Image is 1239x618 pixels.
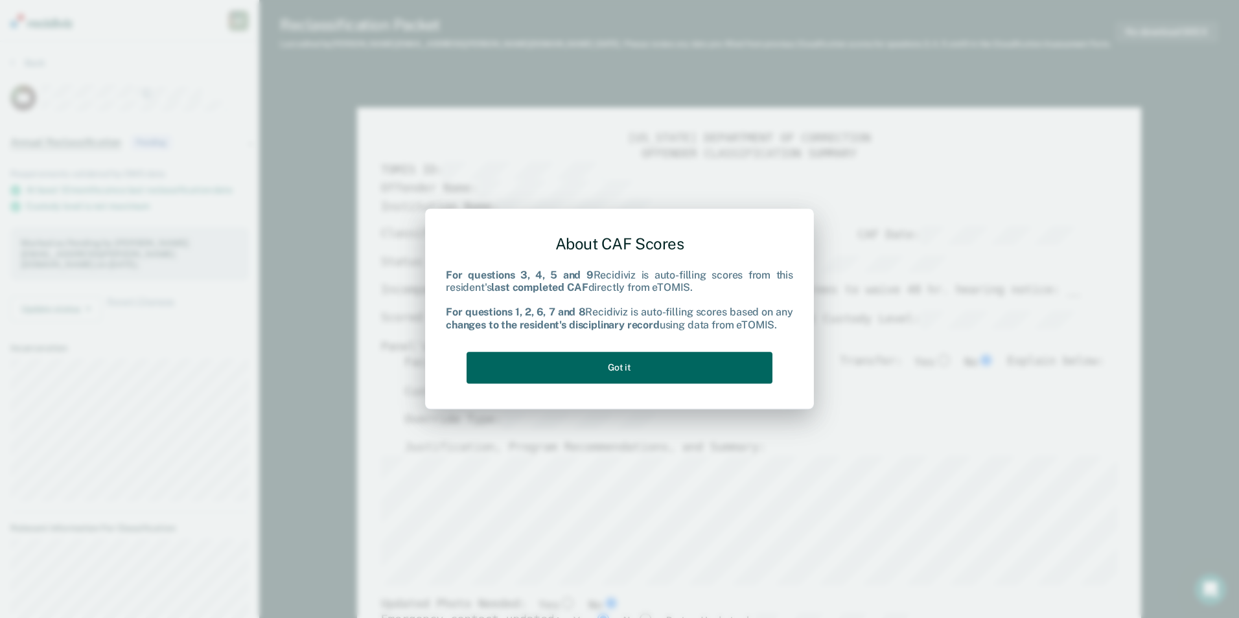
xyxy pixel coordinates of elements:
b: For questions 1, 2, 6, 7 and 8 [446,306,585,319]
b: For questions 3, 4, 5 and 9 [446,269,594,281]
button: Got it [467,352,772,383]
b: changes to the resident's disciplinary record [446,319,660,331]
div: Recidiviz is auto-filling scores from this resident's directly from eTOMIS. Recidiviz is auto-fil... [446,269,793,331]
b: last completed CAF [491,281,588,293]
div: About CAF Scores [446,224,793,264]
